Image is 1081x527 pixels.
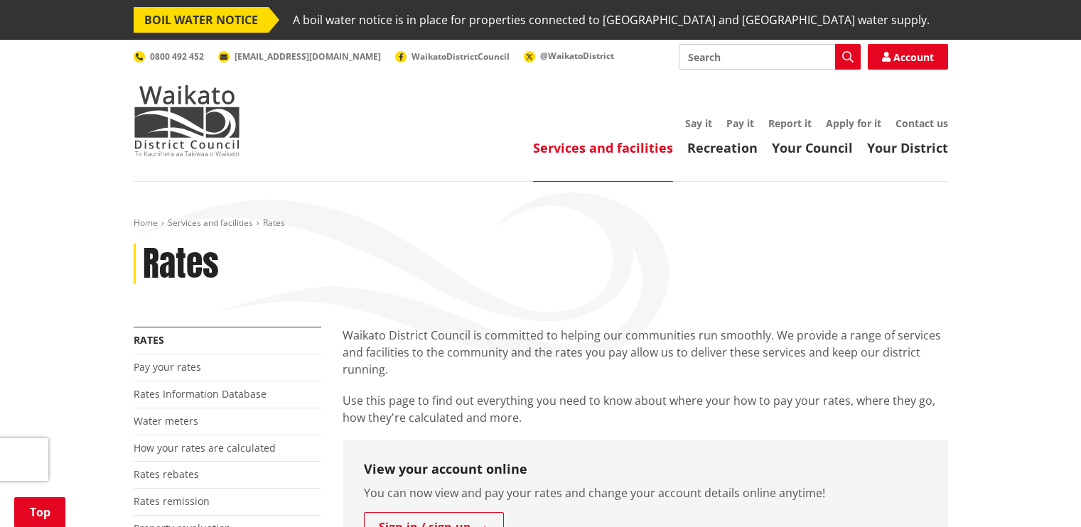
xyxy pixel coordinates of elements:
a: Report it [768,116,812,130]
a: Your Council [772,139,853,156]
span: WaikatoDistrictCouncil [412,50,510,63]
img: Waikato District Council - Te Kaunihera aa Takiwaa o Waikato [134,85,240,156]
span: Rates [263,217,285,229]
p: Use this page to find out everything you need to know about where your how to pay your rates, whe... [343,392,948,426]
a: Services and facilities [533,139,673,156]
p: Waikato District Council is committed to helping our communities run smoothly. We provide a range... [343,327,948,378]
span: A boil water notice is in place for properties connected to [GEOGRAPHIC_DATA] and [GEOGRAPHIC_DAT... [293,7,930,33]
a: Services and facilities [168,217,253,229]
a: Water meters [134,414,198,428]
span: [EMAIL_ADDRESS][DOMAIN_NAME] [235,50,381,63]
a: [EMAIL_ADDRESS][DOMAIN_NAME] [218,50,381,63]
span: 0800 492 452 [150,50,204,63]
a: Rates Information Database [134,387,267,401]
a: Top [14,497,65,527]
a: Rates remission [134,494,210,508]
nav: breadcrumb [134,217,948,229]
a: Contact us [896,116,948,130]
a: Pay your rates [134,360,201,374]
a: Rates [134,333,164,347]
h3: View your account online [364,462,927,477]
a: WaikatoDistrictCouncil [395,50,510,63]
span: BOIL WATER NOTICE [134,7,269,33]
a: How your rates are calculated [134,441,276,455]
input: Search input [679,44,861,70]
a: Rates rebates [134,467,199,481]
a: Home [134,217,158,229]
a: Apply for it [826,116,881,130]
a: Say it [685,116,712,130]
h1: Rates [143,244,219,285]
a: @WaikatoDistrict [524,50,614,62]
a: Recreation [687,139,758,156]
p: You can now view and pay your rates and change your account details online anytime! [364,484,927,501]
a: Pay it [726,116,754,130]
a: Your District [867,139,948,156]
span: @WaikatoDistrict [540,50,614,62]
a: 0800 492 452 [134,50,204,63]
a: Account [868,44,948,70]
